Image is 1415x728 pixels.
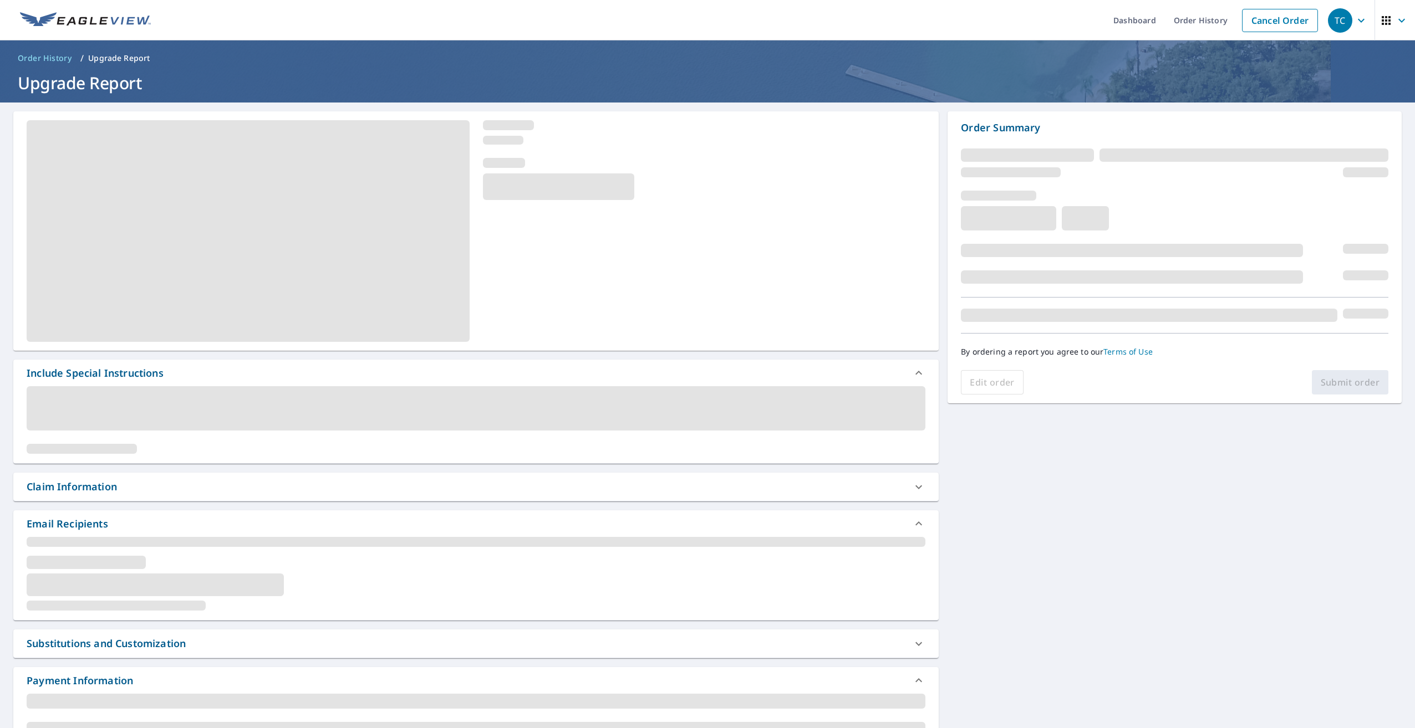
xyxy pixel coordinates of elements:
[961,120,1388,135] p: Order Summary
[1103,346,1153,357] a: Terms of Use
[27,516,108,531] div: Email Recipients
[1328,8,1352,33] div: TC
[13,49,76,67] a: Order History
[13,473,939,501] div: Claim Information
[13,49,1402,67] nav: breadcrumb
[13,667,939,694] div: Payment Information
[961,347,1388,357] p: By ordering a report you agree to our
[80,52,84,65] li: /
[18,53,72,64] span: Order History
[13,629,939,658] div: Substitutions and Customization
[27,479,117,494] div: Claim Information
[88,53,150,64] p: Upgrade Report
[27,366,164,381] div: Include Special Instructions
[1242,9,1318,32] a: Cancel Order
[13,510,939,537] div: Email Recipients
[13,360,939,386] div: Include Special Instructions
[27,636,186,651] div: Substitutions and Customization
[13,71,1402,94] h1: Upgrade Report
[20,12,151,29] img: EV Logo
[27,673,133,688] div: Payment Information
